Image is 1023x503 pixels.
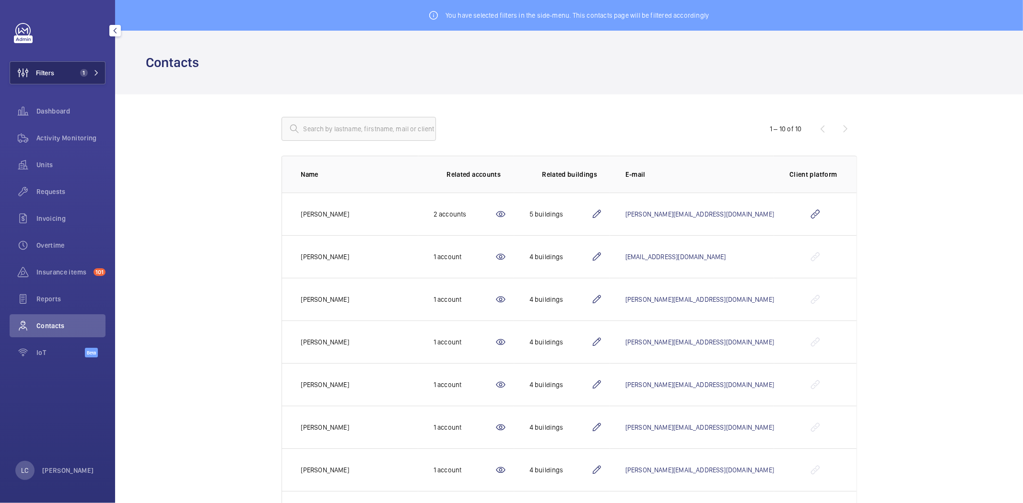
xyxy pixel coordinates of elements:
[625,253,726,261] a: [EMAIL_ADDRESS][DOMAIN_NAME]
[36,240,106,250] span: Overtime
[301,337,349,347] p: [PERSON_NAME]
[36,68,54,78] span: Filters
[529,337,591,347] div: 4 buildings
[36,294,106,304] span: Reports
[625,338,774,346] a: [PERSON_NAME][EMAIL_ADDRESS][DOMAIN_NAME]
[529,465,591,475] div: 4 buildings
[301,423,349,432] p: [PERSON_NAME]
[36,187,106,196] span: Requests
[625,466,774,474] a: [PERSON_NAME][EMAIL_ADDRESS][DOMAIN_NAME]
[625,210,774,218] a: [PERSON_NAME][EMAIL_ADDRESS][DOMAIN_NAME]
[85,348,98,357] span: Beta
[434,465,495,475] div: 1 account
[301,209,349,219] p: [PERSON_NAME]
[625,296,774,303] a: [PERSON_NAME][EMAIL_ADDRESS][DOMAIN_NAME]
[80,69,88,77] span: 1
[625,423,774,431] a: [PERSON_NAME][EMAIL_ADDRESS][DOMAIN_NAME]
[42,466,94,475] p: [PERSON_NAME]
[301,380,349,389] p: [PERSON_NAME]
[94,268,106,276] span: 101
[10,61,106,84] button: Filters1
[529,252,591,262] div: 4 buildings
[447,170,501,179] p: Related accounts
[529,209,591,219] div: 5 buildings
[789,170,837,179] p: Client platform
[434,209,495,219] div: 2 accounts
[434,423,495,432] div: 1 account
[529,423,591,432] div: 4 buildings
[301,465,349,475] p: [PERSON_NAME]
[36,214,106,223] span: Invoicing
[36,160,106,170] span: Units
[434,252,495,262] div: 1 account
[434,295,495,304] div: 1 account
[36,133,106,143] span: Activity Monitoring
[301,295,349,304] p: [PERSON_NAME]
[542,170,597,179] p: Related buildings
[434,337,495,347] div: 1 account
[36,106,106,116] span: Dashboard
[770,124,801,134] div: 1 – 10 of 10
[21,466,28,475] p: LC
[36,267,90,277] span: Insurance items
[529,380,591,389] div: 4 buildings
[36,321,106,331] span: Contacts
[625,381,774,389] a: [PERSON_NAME][EMAIL_ADDRESS][DOMAIN_NAME]
[282,117,436,141] input: Search by lastname, firstname, mail or client
[529,295,591,304] div: 4 buildings
[36,348,85,357] span: IoT
[625,170,774,179] p: E-mail
[301,170,418,179] p: Name
[301,252,349,262] p: [PERSON_NAME]
[146,54,205,71] h1: Contacts
[434,380,495,389] div: 1 account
